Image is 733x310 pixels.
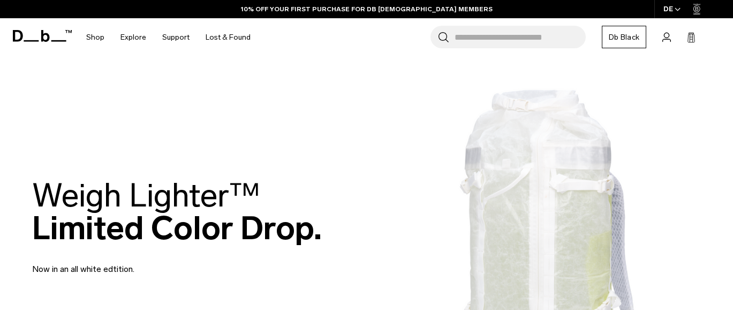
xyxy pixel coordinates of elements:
nav: Main Navigation [78,18,259,56]
a: Explore [120,18,146,56]
p: Now in an all white edtition. [32,250,289,276]
h2: Limited Color Drop. [32,179,322,245]
span: Weigh Lighter™ [32,176,260,215]
a: 10% OFF YOUR FIRST PURCHASE FOR DB [DEMOGRAPHIC_DATA] MEMBERS [241,4,493,14]
a: Shop [86,18,104,56]
a: Lost & Found [206,18,251,56]
a: Support [162,18,190,56]
a: Db Black [602,26,646,48]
